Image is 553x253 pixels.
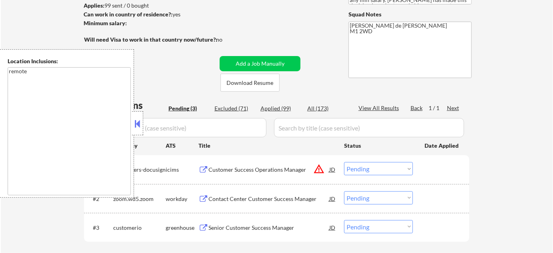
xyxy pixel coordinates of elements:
div: Pending (3) [168,104,208,112]
button: warning_amber [313,163,325,175]
div: greenhouse [166,224,198,232]
div: Title [198,142,337,150]
div: #2 [93,195,107,203]
button: Download Resume [220,74,280,92]
strong: Can work in country of residence?: [84,11,172,18]
div: Contact Center Customer Success Manager [208,195,329,203]
div: Status [344,138,413,153]
button: Add a Job Manually [220,56,301,71]
div: customerio [113,224,166,232]
div: #3 [93,224,107,232]
div: Back [411,104,423,112]
div: Date Applied [425,142,460,150]
div: Excluded (71) [214,104,254,112]
div: Next [447,104,460,112]
input: Search by title (case sensitive) [274,118,464,137]
div: JD [329,191,337,206]
div: All (173) [307,104,347,112]
div: workday [166,195,198,203]
div: Location Inclusions: [8,57,131,65]
div: zoom.wd5.zoom [113,195,166,203]
strong: Will need Visa to work in that country now/future?: [84,36,217,43]
div: icims [166,166,198,174]
div: 1 / 1 [429,104,447,112]
div: Senior Customer Success Manager [208,224,329,232]
strong: Applies: [84,2,104,9]
div: 99 sent / 0 bought [84,2,217,10]
div: JD [329,220,337,235]
div: Applied (99) [260,104,301,112]
div: Customer Success Operations Manager [208,166,329,174]
div: View All Results [359,104,401,112]
input: Search by company (case sensitive) [86,118,266,137]
div: yes [84,10,214,18]
div: ATS [166,142,198,150]
div: JD [329,162,337,177]
div: no [216,36,239,44]
div: Squad Notes [349,10,472,18]
strong: Minimum salary: [84,20,127,26]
